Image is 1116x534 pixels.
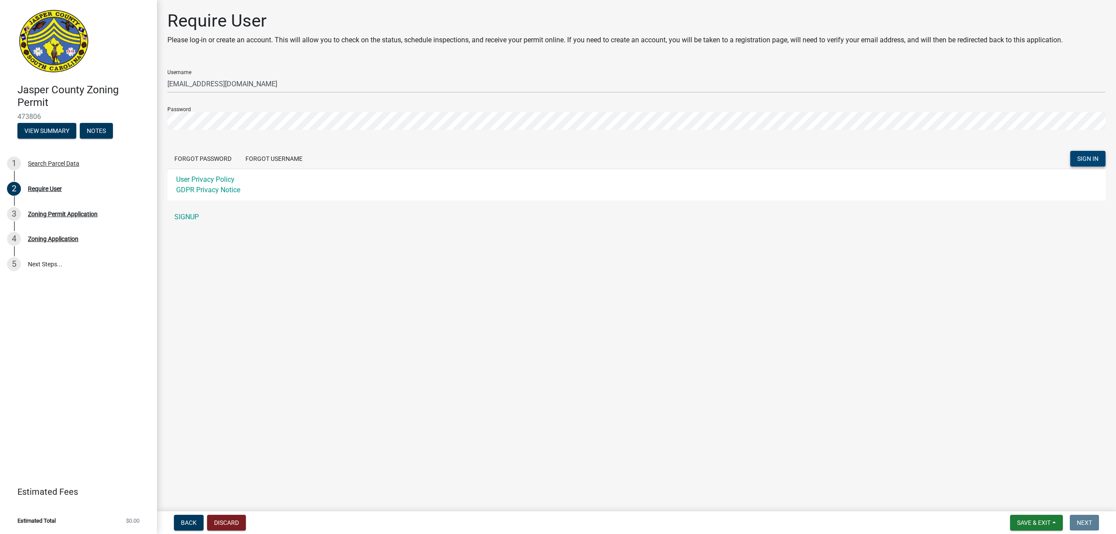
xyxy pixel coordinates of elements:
[80,123,113,139] button: Notes
[238,151,310,167] button: Forgot Username
[17,518,56,524] span: Estimated Total
[7,182,21,196] div: 2
[1070,515,1099,531] button: Next
[1017,519,1051,526] span: Save & Exit
[7,483,143,500] a: Estimated Fees
[126,518,139,524] span: $0.00
[174,515,204,531] button: Back
[17,9,90,75] img: Jasper County, South Carolina
[28,211,98,217] div: Zoning Permit Application
[167,35,1063,45] p: Please log-in or create an account. This will allow you to check on the status, schedule inspecti...
[28,186,62,192] div: Require User
[7,207,21,221] div: 3
[7,232,21,246] div: 4
[17,128,76,135] wm-modal-confirm: Summary
[167,151,238,167] button: Forgot Password
[176,186,240,194] a: GDPR Privacy Notice
[1077,155,1099,162] span: SIGN IN
[17,84,150,109] h4: Jasper County Zoning Permit
[1077,519,1092,526] span: Next
[1010,515,1063,531] button: Save & Exit
[80,128,113,135] wm-modal-confirm: Notes
[167,208,1106,226] a: SIGNUP
[17,112,139,121] span: 473806
[28,160,79,167] div: Search Parcel Data
[207,515,246,531] button: Discard
[7,156,21,170] div: 1
[167,10,1063,31] h1: Require User
[181,519,197,526] span: Back
[17,123,76,139] button: View Summary
[176,175,235,184] a: User Privacy Policy
[1070,151,1106,167] button: SIGN IN
[7,257,21,271] div: 5
[28,236,78,242] div: Zoning Application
